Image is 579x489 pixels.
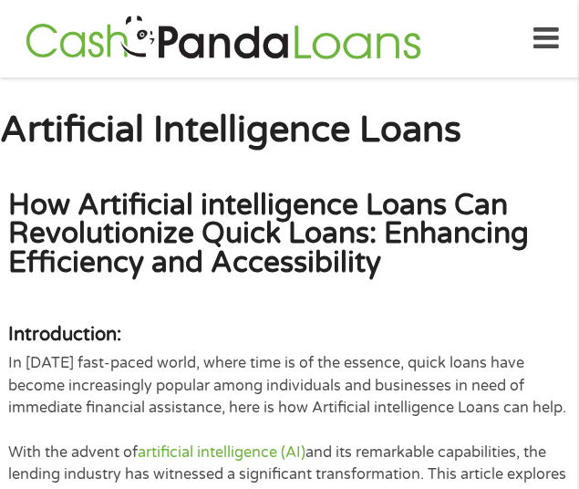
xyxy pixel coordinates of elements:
h2: How Artificial intelligence Loans Can Revolutionize Quick Loans: Enhancing Efficiency and Accessi... [8,192,571,278]
a: artificial intelligence (AI) [138,443,305,462]
h4: Introduction: [8,323,571,347]
img: GetLoanNow Logo [20,13,427,65]
p: In [DATE] fast-paced world, where time is of the essence, quick loans have become increasingly po... [8,352,571,419]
